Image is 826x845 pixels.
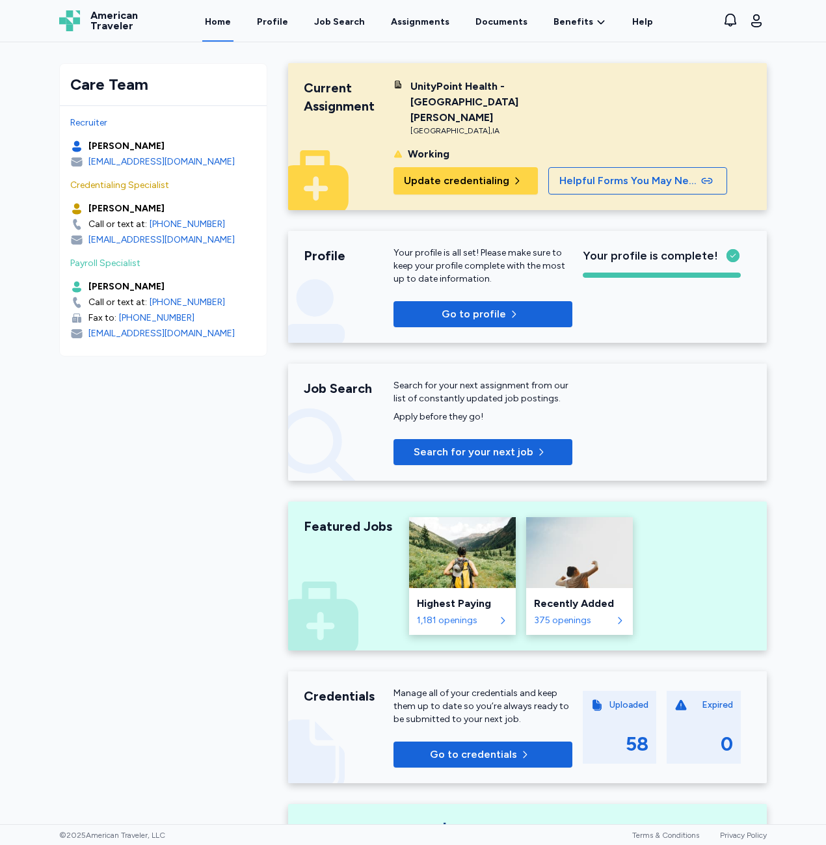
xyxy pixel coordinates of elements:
[88,234,235,247] div: [EMAIL_ADDRESS][DOMAIN_NAME]
[59,10,80,31] img: Logo
[70,74,256,95] div: Care Team
[393,167,538,194] button: Update credentialing
[559,173,699,189] span: Helpful Forms You May Need
[553,16,593,29] span: Benefits
[393,247,572,286] div: Your profile is all set! Please make sure to keep your profile complete with the most up to date ...
[417,614,495,627] div: 1,181 openings
[70,179,256,192] div: Credentialing Specialist
[534,596,625,611] div: Recently Added
[409,517,516,635] a: Highest PayingHighest Paying1,181 openings
[442,306,506,322] span: Go to profile
[417,596,508,611] div: Highest Paying
[314,16,365,29] div: Job Search
[304,247,393,265] div: Profile
[702,699,733,712] div: Expired
[88,202,165,215] div: [PERSON_NAME]
[88,140,165,153] div: [PERSON_NAME]
[119,312,194,325] a: [PHONE_NUMBER]
[404,173,509,189] span: Update credentialing
[88,327,235,340] div: [EMAIL_ADDRESS][DOMAIN_NAME]
[304,517,393,535] div: Featured Jobs
[150,296,225,309] a: [PHONE_NUMBER]
[409,517,516,588] img: Highest Paying
[553,16,606,29] a: Benefits
[632,831,699,840] a: Terms & Conditions
[526,517,633,588] img: Recently Added
[430,747,517,762] span: Go to credentials
[393,379,572,405] div: Search for your next assignment from our list of constantly updated job postings.
[609,699,648,712] div: Uploaded
[304,79,393,115] div: Current Assignment
[59,830,165,840] span: © 2025 American Traveler, LLC
[393,410,572,423] div: Apply before they go!
[304,820,393,838] div: Referrals
[304,687,393,705] div: Credentials
[414,444,533,460] span: Search for your next job
[88,218,147,231] div: Call or text at:
[626,732,648,756] div: 58
[202,1,233,42] a: Home
[70,257,256,270] div: Payroll Specialist
[410,126,572,136] div: [GEOGRAPHIC_DATA] , IA
[393,742,572,768] button: Go to credentials
[534,614,612,627] div: 375 openings
[90,10,138,31] span: American Traveler
[88,296,147,309] div: Call or text at:
[88,312,116,325] div: Fax to:
[393,439,572,465] button: Search for your next job
[70,116,256,129] div: Recruiter
[583,247,718,265] span: Your profile is complete!
[88,155,235,168] div: [EMAIL_ADDRESS][DOMAIN_NAME]
[408,146,449,162] div: Working
[393,301,572,327] button: Go to profile
[304,379,393,397] div: Job Search
[721,732,733,756] div: 0
[410,79,572,126] div: UnityPoint Health - [GEOGRAPHIC_DATA][PERSON_NAME]
[393,687,572,726] div: Manage all of your credentials and keep them up to date so you’re always ready to be submitted to...
[150,218,225,231] a: [PHONE_NUMBER]
[720,831,767,840] a: Privacy Policy
[526,517,633,635] a: Recently AddedRecently Added375 openings
[548,167,727,194] button: Helpful Forms You May Need
[88,280,165,293] div: [PERSON_NAME]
